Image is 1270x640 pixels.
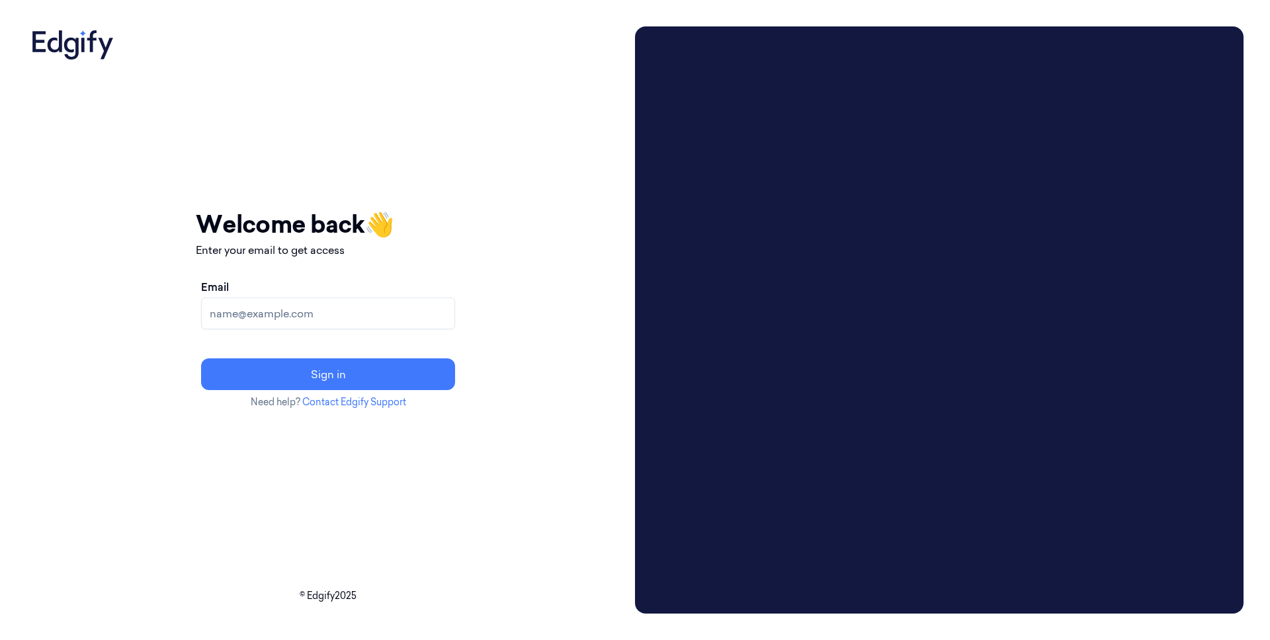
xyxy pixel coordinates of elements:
p: Need help? [196,395,460,409]
p: Enter your email to get access [196,242,460,258]
button: Sign in [201,358,455,390]
p: © Edgify 2025 [26,589,630,603]
h1: Welcome back 👋 [196,206,460,242]
a: Contact Edgify Support [302,396,406,408]
label: Email [201,279,229,295]
input: name@example.com [201,298,455,329]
